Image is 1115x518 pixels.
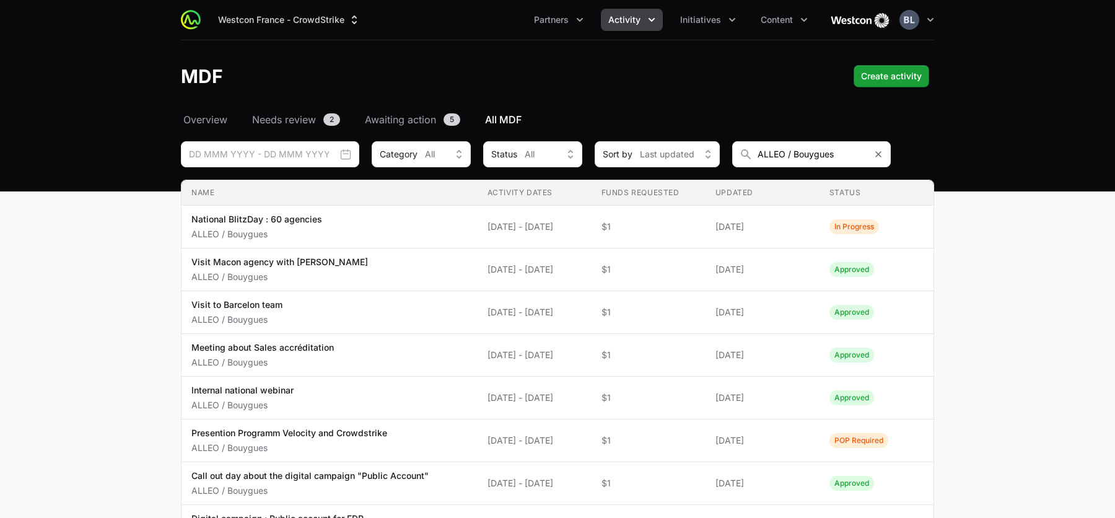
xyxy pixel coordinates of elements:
div: Content menu [753,9,815,31]
span: Activity Status [829,348,874,362]
p: Visit Macon agency with [PERSON_NAME] [191,256,368,268]
p: Visit to Barcelon team [191,299,282,311]
span: $1 [601,221,696,233]
span: All MDF [485,112,522,127]
input: Search Partner [732,141,891,167]
span: $1 [601,392,696,404]
p: Meeting about Sales accréditation [191,341,334,354]
span: Category [380,148,418,160]
p: ALLEO / Bouygues [191,271,368,283]
span: [DATE] - [DATE] [488,221,582,233]
p: ALLEO / Bouygues [191,228,322,240]
span: Activity Status [829,433,888,448]
span: Needs review [252,112,316,127]
span: 2 [323,113,340,126]
p: ALLEO / Bouygues [191,314,282,326]
button: Initiatives [673,9,743,31]
a: Awaiting action5 [362,112,463,127]
span: Activity Status [829,476,874,491]
span: [DATE] [715,306,810,318]
button: Westcon France - CrowdStrike [211,9,368,31]
button: Create activity [854,65,929,87]
button: Content [753,9,815,31]
span: $1 [601,477,696,489]
span: [DATE] - [DATE] [488,392,582,404]
th: Name [181,180,478,206]
nav: MDF navigation [181,112,934,127]
p: ALLEO / Bouygues [191,399,294,411]
span: Initiatives [680,14,721,26]
input: DD MMM YYYY - DD MMM YYYY [181,141,359,167]
img: Westcon France [830,7,890,32]
img: Ben Lancashire [899,10,919,30]
a: All MDF [483,112,524,127]
span: Sort by [603,148,632,160]
th: Updated [706,180,820,206]
span: $1 [601,263,696,276]
span: [DATE] [715,392,810,404]
span: [DATE] [715,434,810,447]
button: Sort byLast updated [595,141,720,167]
a: Needs review2 [250,112,343,127]
span: Activity Status [829,262,874,277]
span: [DATE] - [DATE] [488,349,582,361]
button: StatusAll [483,141,582,167]
div: Activity Status filter [483,141,582,167]
span: All [525,148,535,160]
span: 5 [444,113,460,126]
span: Last updated [640,148,694,160]
span: Content [761,14,793,26]
span: Overview [183,112,227,127]
span: [DATE] - [DATE] [488,263,582,276]
img: ActivitySource [181,10,201,30]
div: Initiatives menu [673,9,743,31]
span: Activity Status [829,390,874,405]
span: Create activity [861,69,922,84]
button: Partners [527,9,591,31]
span: [DATE] - [DATE] [488,306,582,318]
div: Supplier switch menu [211,9,368,31]
span: Status [491,148,517,160]
div: Date range picker [181,141,359,167]
div: Activity Type filter [372,141,471,167]
span: Activity Status [829,305,874,320]
h1: MDF [181,65,223,87]
span: $1 [601,434,696,447]
span: Activity [608,14,641,26]
p: Call out day about the digital campaign "Public Account" [191,470,429,482]
span: [DATE] [715,221,810,233]
p: Presention Programm Velocity and Crowdstrike [191,427,387,439]
a: Overview [181,112,230,127]
span: All [425,148,435,160]
button: CategoryAll [372,141,471,167]
span: $1 [601,306,696,318]
div: Sort by filter [595,141,720,167]
span: $1 [601,349,696,361]
p: ALLEO / Bouygues [191,442,387,454]
th: Funds Requested [592,180,706,206]
span: [DATE] [715,263,810,276]
th: Status [820,180,934,206]
span: Partners [534,14,569,26]
button: Activity [601,9,663,31]
span: [DATE] [715,477,810,489]
div: Partners menu [527,9,591,31]
p: National BlitzDay : 60 agencies [191,213,322,226]
p: ALLEO / Bouygues [191,485,429,497]
div: Primary actions [854,65,929,87]
span: Activity Status [829,219,879,234]
span: Awaiting action [365,112,436,127]
span: [DATE] - [DATE] [488,434,582,447]
p: Internal national webinar [191,384,294,397]
span: [DATE] [715,349,810,361]
th: Activity Dates [478,180,592,206]
div: Activity menu [601,9,663,31]
div: Main navigation [201,9,815,31]
span: [DATE] - [DATE] [488,477,582,489]
p: ALLEO / Bouygues [191,356,334,369]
